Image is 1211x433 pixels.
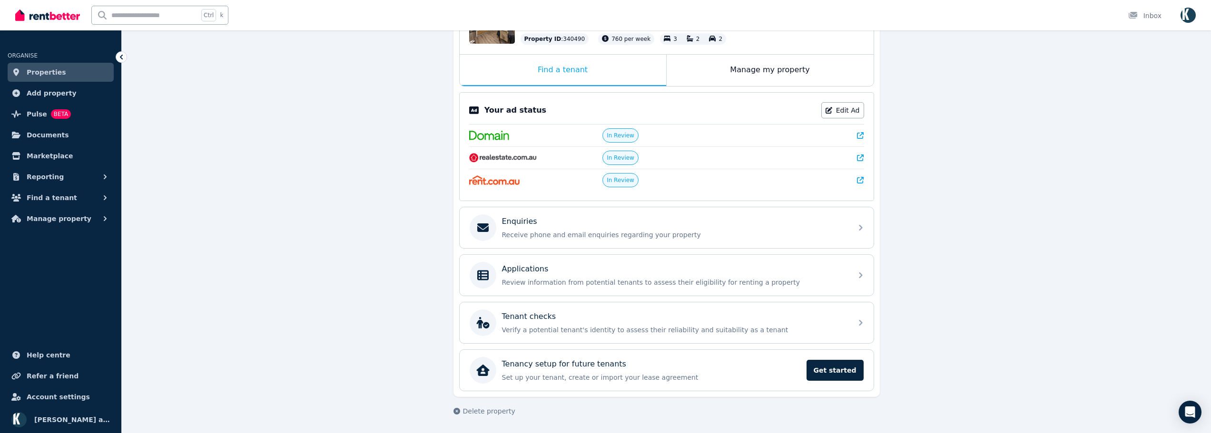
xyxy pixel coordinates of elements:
[673,36,677,42] span: 3
[27,171,64,183] span: Reporting
[696,36,700,42] span: 2
[460,255,874,296] a: ApplicationsReview information from potential tenants to assess their eligibility for renting a p...
[607,176,634,184] span: In Review
[469,175,520,185] img: Rent.com.au
[1179,401,1201,423] div: Open Intercom Messenger
[27,108,47,120] span: Pulse
[460,302,874,343] a: Tenant checksVerify a potential tenant's identity to assess their reliability and suitability as ...
[502,230,847,240] p: Receive phone and email enquiries regarding your property
[201,9,216,21] span: Ctrl
[8,146,114,165] a: Marketplace
[8,209,114,228] button: Manage property
[469,131,509,140] img: Domain.com.au
[821,102,864,118] a: Edit Ad
[607,132,634,139] span: In Review
[453,406,515,416] button: Delete property
[11,412,27,427] img: Omid Ferdowsian as trustee for The Ferdowsian Trust
[524,35,561,43] span: Property ID
[8,387,114,406] a: Account settings
[502,325,847,335] p: Verify a potential tenant's identity to assess their reliability and suitability as a tenant
[8,52,38,59] span: ORGANISE
[502,278,847,287] p: Review information from potential tenants to assess their eligibility for renting a property
[27,67,66,78] span: Properties
[607,154,634,162] span: In Review
[460,55,666,86] div: Find a tenant
[460,207,874,248] a: EnquiriesReceive phone and email enquiries regarding your property
[667,55,874,86] div: Manage my property
[502,311,556,322] p: Tenant checks
[502,263,549,275] p: Applications
[460,350,874,391] a: Tenancy setup for future tenantsSet up your tenant, create or import your lease agreementGet started
[8,188,114,207] button: Find a tenant
[27,370,79,382] span: Refer a friend
[502,358,626,370] p: Tenancy setup for future tenants
[807,360,864,381] span: Get started
[220,11,223,19] span: k
[469,153,537,163] img: RealEstate.com.au
[8,167,114,186] button: Reporting
[34,414,110,425] span: [PERSON_NAME] as trustee for The Ferdowsian Trust
[521,33,589,45] div: : 340490
[502,216,537,227] p: Enquiries
[719,36,722,42] span: 2
[27,129,69,141] span: Documents
[611,36,650,42] span: 760 per week
[27,213,91,224] span: Manage property
[1181,8,1196,23] img: Omid Ferdowsian as trustee for The Ferdowsian Trust
[8,346,114,365] a: Help centre
[8,105,114,124] a: PulseBETA
[27,87,77,99] span: Add property
[8,84,114,103] a: Add property
[502,373,801,382] p: Set up your tenant, create or import your lease agreement
[8,125,114,144] a: Documents
[15,8,80,22] img: RentBetter
[8,63,114,82] a: Properties
[463,406,515,416] span: Delete property
[484,105,546,116] p: Your ad status
[27,349,70,361] span: Help centre
[51,109,71,119] span: BETA
[27,391,90,403] span: Account settings
[27,192,77,203] span: Find a tenant
[27,150,73,162] span: Marketplace
[1128,11,1162,20] div: Inbox
[8,366,114,385] a: Refer a friend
